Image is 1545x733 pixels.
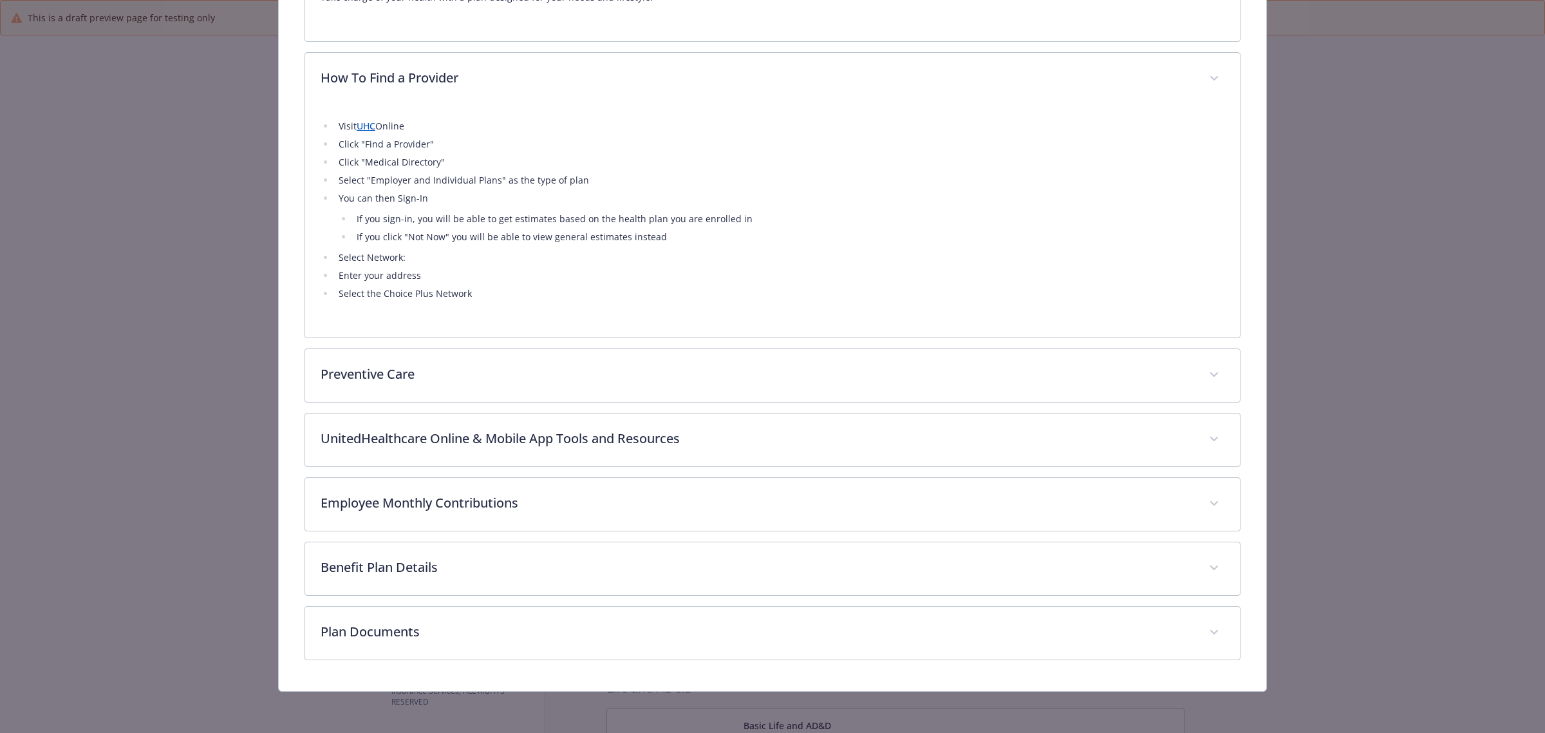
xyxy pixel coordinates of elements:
li: If you sign-in, you will be able to get estimates based on the health plan you are enrolled in [353,211,1224,227]
div: UnitedHealthcare Online & Mobile App Tools and Resources [305,414,1240,466]
li: Visit Online [335,119,1224,134]
li: Click "Find a Provider" [335,137,1224,152]
div: Benefit Plan Details [305,542,1240,595]
p: Employee Monthly Contributions [321,493,1194,513]
li: Select "Employer and Individual Plans" as the type of plan [335,173,1224,188]
li: Enter your address [335,268,1224,283]
p: Plan Documents [321,622,1194,642]
li: Click "Medical Directory" [335,155,1224,170]
li: You can then Sign-In [335,191,1224,245]
div: Preventive Care [305,349,1240,402]
div: Employee Monthly Contributions [305,478,1240,531]
p: How To Find a Provider [321,68,1194,88]
div: How To Find a Provider [305,53,1240,106]
li: Select the Choice Plus Network [335,286,1224,301]
p: UnitedHealthcare Online & Mobile App Tools and Resources [321,429,1194,448]
li: If you click "Not Now" you will be able to view general estimates instead [353,229,1224,245]
p: Benefit Plan Details [321,558,1194,577]
li: Select Network: [335,250,1224,265]
a: UHC [357,120,375,132]
p: Preventive Care [321,365,1194,384]
div: Plan Documents [305,607,1240,660]
div: How To Find a Provider [305,106,1240,338]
